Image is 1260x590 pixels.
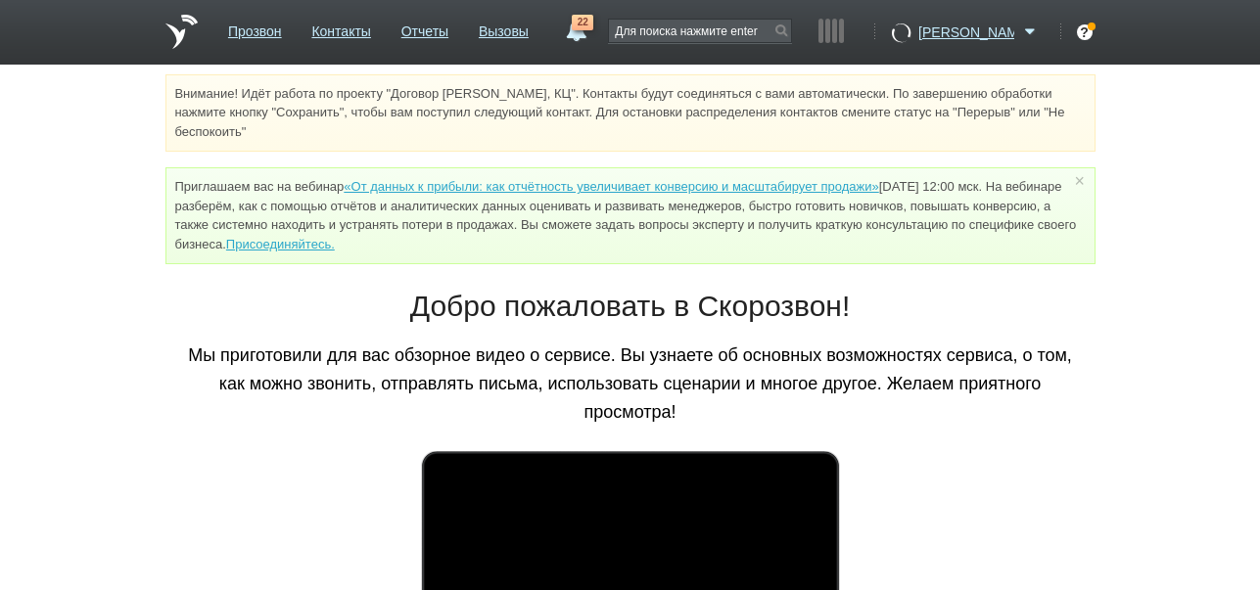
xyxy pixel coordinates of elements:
[165,15,198,49] a: На главную
[1070,176,1088,185] a: ×
[609,20,791,42] input: Для поиска нажмите enter
[180,286,1081,327] h1: Добро пожаловать в Скорозвон!
[1077,24,1093,40] div: ?
[228,14,282,42] a: Прозвон
[572,15,593,30] span: 22
[344,179,878,194] a: «От данных к прибыли: как отчётность увеличивает конверсию и масштабирует продажи»
[180,341,1081,426] p: Мы приготовили для вас обзорное видео о сервисе. Вы узнаете об основных возможностях сервиса, о т...
[918,21,1041,40] a: [PERSON_NAME]
[226,237,335,251] a: Присоединяйтесь.
[311,14,370,42] a: Контакты
[165,74,1096,152] div: Внимание! Идёт работа по проекту "Договор [PERSON_NAME], КЦ". Контакты будут соединяться с вами а...
[558,15,593,38] a: 22
[165,167,1096,264] div: Приглашаем вас на вебинар [DATE] 12:00 мск. На вебинаре разберём, как с помощью отчётов и аналити...
[479,14,529,42] a: Вызовы
[401,14,448,42] a: Отчеты
[918,23,1014,42] span: [PERSON_NAME]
